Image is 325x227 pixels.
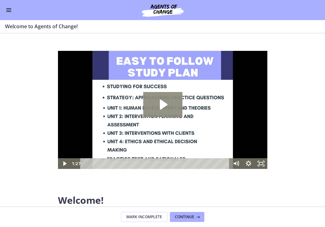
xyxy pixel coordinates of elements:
button: Mark Incomplete [121,212,167,222]
button: Show settings menu [184,107,197,118]
img: Agents of Change [125,3,200,18]
button: Continue [170,212,204,222]
button: Play Video: c1o6hcmjueu5qasqsu00.mp4 [85,41,124,66]
span: Continue [175,214,194,219]
button: Enable menu [5,6,13,14]
button: Mute [172,107,184,118]
button: Fullscreen [197,107,209,118]
h3: Welcome to Agents of Change! [5,23,312,30]
div: Playbar [27,107,169,118]
span: Mark Incomplete [126,214,162,219]
span: Welcome! [58,194,104,207]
